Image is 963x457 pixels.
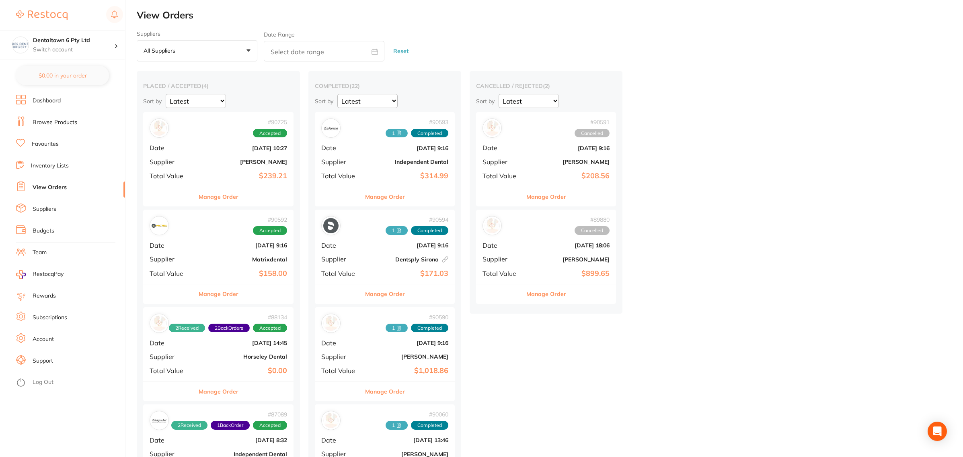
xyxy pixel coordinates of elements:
b: [PERSON_NAME] [529,256,610,263]
h2: cancelled / rejected ( 2 ) [476,82,616,90]
span: # 90591 [575,119,610,125]
span: Total Value [150,270,193,277]
b: [DATE] 14:45 [200,340,287,346]
button: Reset [391,41,411,62]
a: Favourites [32,140,59,148]
div: Open Intercom Messenger [928,422,947,441]
span: RestocqPay [33,270,64,278]
div: Horseley Dental#881342Received2BackOrdersAcceptedDate[DATE] 14:45SupplierHorseley DentalTotal Val... [143,307,294,402]
img: Restocq Logo [16,10,68,20]
label: Suppliers [137,31,257,37]
b: Matrixdental [200,256,287,263]
span: Received [386,421,408,430]
span: Cancelled [575,226,610,235]
b: Independent Dental [368,159,448,165]
span: # 90590 [386,314,448,320]
b: [DATE] 9:16 [529,145,610,151]
span: # 87089 [171,411,287,418]
a: Support [33,357,53,365]
span: Supplier [321,353,361,360]
h4: Dentaltown 6 Pty Ltd [33,37,114,45]
span: Total Value [483,270,523,277]
b: $1,018.86 [368,367,448,375]
p: All suppliers [144,47,179,54]
a: Team [33,249,47,257]
span: Supplier [483,158,523,165]
span: Total Value [483,172,523,180]
span: Accepted [253,324,287,333]
img: Adam Dental [485,120,500,136]
span: # 88134 [169,314,287,320]
span: # 90060 [386,411,448,418]
img: Henry Schein Halas [323,316,339,331]
span: Date [150,144,193,151]
span: Total Value [321,367,361,374]
button: Manage Order [199,284,238,304]
span: # 89880 [575,216,610,223]
button: Manage Order [365,382,405,401]
img: Henry Schein Halas [323,413,339,428]
img: Adam Dental [152,120,167,136]
button: Manage Order [365,284,405,304]
b: [DATE] 8:32 [200,437,287,443]
button: Manage Order [365,187,405,206]
span: Accepted [253,421,287,430]
b: $171.03 [368,269,448,278]
span: Accepted [253,129,287,138]
span: Received [171,421,207,430]
a: Rewards [33,292,56,300]
b: [PERSON_NAME] [529,159,610,165]
button: Log Out [16,376,123,389]
h2: View Orders [137,10,963,21]
span: Completed [411,226,448,235]
img: Horseley Dental [152,316,167,331]
span: Accepted [253,226,287,235]
span: Received [386,129,408,138]
b: $239.21 [200,172,287,180]
span: Supplier [321,255,361,263]
button: Manage Order [526,284,566,304]
b: [DATE] 13:46 [368,437,448,443]
span: Cancelled [575,129,610,138]
b: [PERSON_NAME] [368,353,448,360]
span: Date [321,339,361,347]
b: $0.00 [200,367,287,375]
span: Completed [411,324,448,333]
span: Completed [411,129,448,138]
span: Supplier [150,255,193,263]
span: Date [321,144,361,151]
b: [DATE] 9:16 [368,145,448,151]
div: Adam Dental#90725AcceptedDate[DATE] 10:27Supplier[PERSON_NAME]Total Value$239.21Manage Order [143,112,294,206]
span: Total Value [321,270,361,277]
img: Dentsply Sirona [323,218,339,233]
p: Switch account [33,46,114,54]
span: # 90592 [253,216,287,223]
img: Dentaltown 6 Pty Ltd [12,37,29,53]
span: Completed [411,421,448,430]
span: Date [150,437,193,444]
p: Sort by [476,98,495,105]
button: All suppliers [137,40,257,62]
button: Manage Order [526,187,566,206]
img: Independent Dental [323,120,339,136]
a: Log Out [33,378,53,386]
span: Date [321,437,361,444]
button: Manage Order [199,187,238,206]
img: Independent Dental [152,413,167,428]
p: Sort by [143,98,162,105]
button: Manage Order [199,382,238,401]
b: Horseley Dental [200,353,287,360]
img: Henry Schein Halas [485,218,500,233]
a: View Orders [33,184,67,192]
a: Account [33,335,54,343]
span: Supplier [150,158,193,165]
b: $314.99 [368,172,448,180]
b: [DATE] 10:27 [200,145,287,151]
a: Budgets [33,227,54,235]
b: [DATE] 18:06 [529,242,610,249]
span: Date [150,242,193,249]
img: RestocqPay [16,270,26,279]
button: $0.00 in your order [16,66,109,85]
a: Subscriptions [33,314,67,322]
img: Matrixdental [152,218,167,233]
